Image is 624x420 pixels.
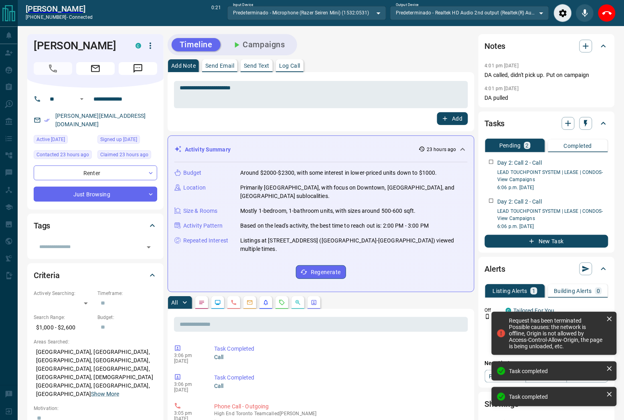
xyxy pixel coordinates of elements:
[183,236,228,245] p: Repeated Interest
[485,307,501,314] p: Off
[240,184,468,200] p: Primarily [GEOGRAPHIC_DATA], with focus on Downtown, [GEOGRAPHIC_DATA], and [GEOGRAPHIC_DATA] sub...
[485,359,608,367] p: New Alert:
[296,265,346,279] button: Regenerate
[279,299,285,306] svg: Requests
[485,117,505,130] h2: Tasks
[485,370,526,383] a: Property
[247,299,253,306] svg: Emails
[224,38,293,51] button: Campaigns
[26,14,93,21] p: [PHONE_NUMBER] -
[437,112,468,125] button: Add
[171,63,196,69] p: Add Note
[485,40,506,52] h2: Notes
[34,187,157,202] div: Just Browsing
[532,288,535,294] p: 1
[215,299,221,306] svg: Lead Browsing Activity
[554,288,592,294] p: Building Alerts
[34,321,93,334] p: $1,000 - $2,600
[396,2,419,8] label: Output Device
[485,114,608,133] div: Tasks
[485,259,608,279] div: Alerts
[34,338,157,345] p: Areas Searched:
[485,36,608,56] div: Notes
[240,169,437,177] p: Around $2000-$2300, with some interest in lower-priced units down to $1000.
[34,62,72,75] span: Call
[119,62,157,75] span: Message
[485,314,490,319] svg: Push Notification Only
[171,300,178,305] p: All
[91,390,119,398] button: Show More
[97,150,157,162] div: Thu Sep 11 2025
[526,143,529,148] p: 2
[485,398,519,410] h2: Showings
[199,299,205,306] svg: Notes
[174,387,202,393] p: [DATE]
[485,262,506,275] h2: Alerts
[100,135,137,143] span: Signed up [DATE]
[185,145,231,154] p: Activity Summary
[263,299,269,306] svg: Listing Alerts
[485,86,519,91] p: 4:01 pm [DATE]
[499,143,521,148] p: Pending
[214,402,465,411] p: Phone Call - Outgoing
[493,288,528,294] p: Listing Alerts
[233,2,253,8] label: Input Device
[34,135,93,146] div: Thu Sep 11 2025
[174,142,468,157] div: Activity Summary23 hours ago
[240,236,468,253] p: Listings at [STREET_ADDRESS] ([GEOGRAPHIC_DATA]-[GEOGRAPHIC_DATA]) viewed multiple times.
[34,314,93,321] p: Search Range:
[214,374,465,382] p: Task Completed
[509,394,603,400] div: Task completed
[427,146,456,153] p: 23 hours ago
[498,198,542,206] p: Day 2: Call 2 - Call
[97,135,157,146] div: Thu Sep 11 2025
[240,222,429,230] p: Based on the lead's activity, the best time to reach out is: 2:00 PM - 3:00 PM
[214,345,465,353] p: Task Completed
[564,143,592,149] p: Completed
[390,6,549,20] div: Predeterminado - Realtek HD Audio 2nd output (Realtek(R) Audio)
[279,63,300,69] p: Log Call
[498,170,604,182] a: LEAD TOUCHPOINT SYSTEM | LEASE | CONDOS- View Campaigns
[174,382,202,387] p: 3:06 pm
[34,345,157,401] p: [GEOGRAPHIC_DATA], [GEOGRAPHIC_DATA], [GEOGRAPHIC_DATA], [GEOGRAPHIC_DATA], [GEOGRAPHIC_DATA], [G...
[97,314,157,321] p: Budget:
[295,299,301,306] svg: Opportunities
[498,208,604,221] a: LEAD TOUCHPOINT SYSTEM | LEASE | CONDOS- View Campaigns
[485,71,608,79] p: DA called, didn't pick up. Put on campaign
[34,266,157,285] div: Criteria
[34,39,124,52] h1: [PERSON_NAME]
[77,94,87,104] button: Open
[485,94,608,102] p: DA pulled
[34,269,60,282] h2: Criteria
[172,38,221,51] button: Timeline
[506,308,511,313] div: condos.ca
[100,151,148,159] span: Claimed 23 hours ago
[44,117,50,123] svg: Email Verified
[34,219,50,232] h2: Tags
[554,4,572,22] div: Audio Settings
[34,166,157,180] div: Renter
[509,368,603,374] div: Task completed
[34,216,157,235] div: Tags
[183,207,218,215] p: Size & Rooms
[26,4,93,14] a: [PERSON_NAME]
[576,4,594,22] div: Mute
[55,113,146,127] a: [PERSON_NAME][EMAIL_ADDRESS][DOMAIN_NAME]
[509,317,603,349] div: Request has been terminated Possible causes: the network is offline, Origin is not allowed by Acc...
[214,411,465,416] p: High End Toronto Team called [PERSON_NAME]
[311,299,317,306] svg: Agent Actions
[205,63,234,69] p: Send Email
[514,307,555,314] a: Tailored For You
[227,6,386,20] div: Predeterminado - Microphone (Razer Seiren Mini) (1532:0531)
[174,353,202,358] p: 3:06 pm
[69,14,93,20] span: connected
[76,62,115,75] span: Email
[498,184,608,191] p: 6:06 p.m. [DATE]
[34,405,157,412] p: Motivation:
[211,4,221,22] p: 0:21
[136,43,141,48] div: condos.ca
[231,299,237,306] svg: Calls
[36,151,89,159] span: Contacted 23 hours ago
[485,394,608,414] div: Showings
